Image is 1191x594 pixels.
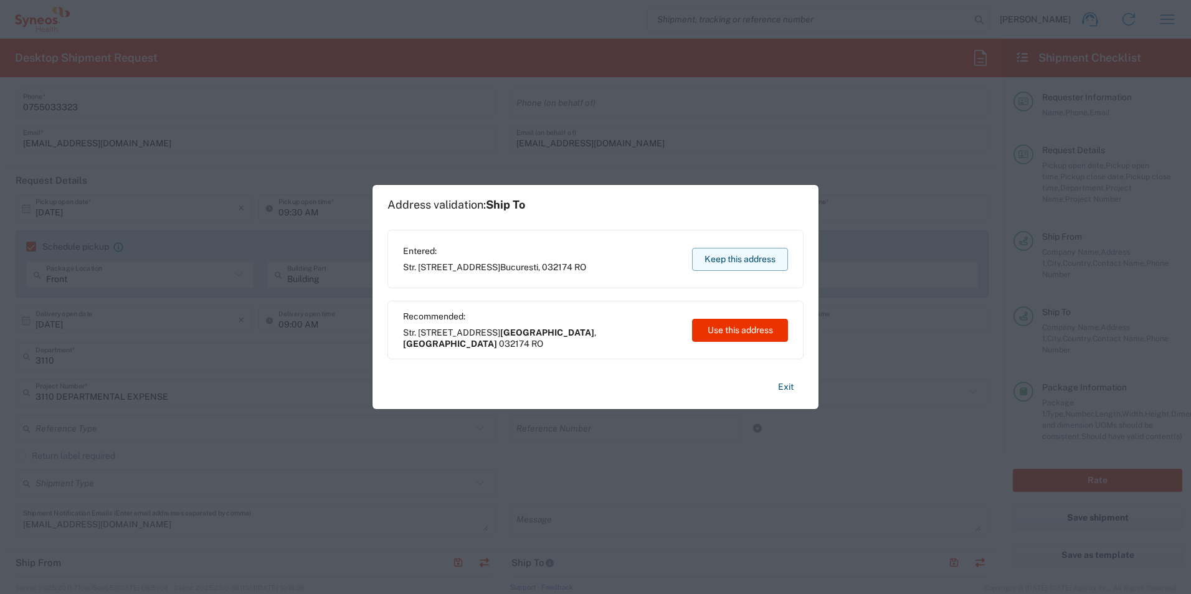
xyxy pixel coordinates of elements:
span: [GEOGRAPHIC_DATA] [403,339,497,349]
h1: Address validation: [387,198,525,212]
span: Str. [STREET_ADDRESS] , [403,327,680,349]
span: Entered: [403,245,586,257]
button: Keep this address [692,248,788,271]
span: Recommended: [403,311,680,322]
button: Exit [768,376,804,398]
button: Use this address [692,319,788,342]
span: [GEOGRAPHIC_DATA] [500,328,594,337]
span: Bucuresti [500,262,538,272]
span: 032174 [499,339,529,349]
span: RO [574,262,586,272]
span: 032174 [542,262,572,272]
span: Str. [STREET_ADDRESS] , [403,262,586,273]
span: Ship To [486,198,525,211]
span: RO [531,339,543,349]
